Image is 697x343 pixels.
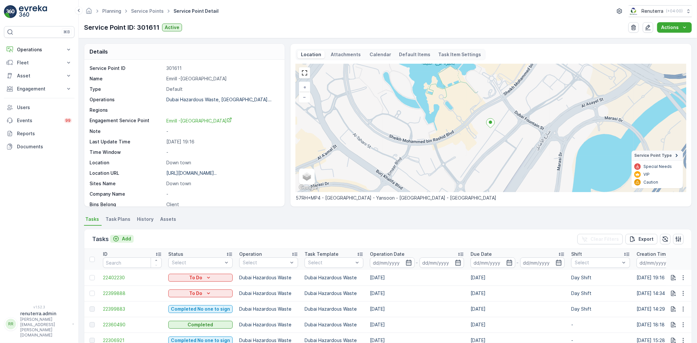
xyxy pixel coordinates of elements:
[90,48,108,56] p: Details
[300,51,322,58] p: Location
[85,216,99,222] span: Tasks
[420,257,464,268] input: dd/mm/yyyy
[84,23,159,32] p: Service Point ID: 301611
[367,270,467,286] td: [DATE]
[303,94,306,100] span: −
[243,259,288,266] p: Select
[90,159,164,166] p: Location
[4,310,75,338] button: RRrenuterra.admin[PERSON_NAME][EMAIL_ADDRESS][PERSON_NAME][DOMAIN_NAME]
[90,128,164,135] p: Note
[106,216,130,222] span: Task Plans
[166,65,278,72] p: 301611
[571,251,582,257] p: Shift
[17,117,60,124] p: Events
[90,96,164,103] p: Operations
[4,101,75,114] a: Users
[300,82,309,92] a: Zoom In
[517,259,519,267] p: -
[625,234,657,244] button: Export
[590,236,619,242] p: Clear Filters
[239,274,298,281] p: Dubai Hazardous Waste
[577,234,623,244] button: Clear Filters
[367,286,467,301] td: [DATE]
[90,86,164,92] p: Type
[520,257,565,268] input: dd/mm/yyyy
[188,321,213,328] p: Completed
[6,319,16,329] div: RR
[17,86,61,92] p: Engagement
[190,290,203,297] p: To Do
[629,8,639,15] img: Screenshot_2024-07-26_at_13.33.01.png
[467,286,568,301] td: [DATE]
[19,5,47,18] img: logo_light-DOdMpM7g.png
[239,321,298,328] p: Dubai Hazardous Waste
[63,29,70,35] p: ⌘B
[90,275,95,280] div: Toggle Row Selected
[17,104,72,111] p: Users
[639,236,654,242] p: Export
[103,257,162,268] input: Search
[103,321,162,328] span: 22360490
[297,184,319,192] a: Open this area in Google Maps (opens a new window)
[634,153,672,158] span: Service Point Type
[166,118,232,123] span: Emrill -[GEOGRAPHIC_DATA]
[168,305,233,313] button: Completed No one to sign
[90,306,95,312] div: Toggle Row Selected
[467,301,568,317] td: [DATE]
[166,170,217,176] p: [URL][DOMAIN_NAME]..
[629,5,692,17] button: Renuterra(+04:00)
[90,117,164,124] p: Engagement Service Point
[643,180,658,185] p: Caution
[643,164,672,169] p: Special Needs
[641,8,663,14] p: Renuterra
[166,139,278,145] p: [DATE] 19:16
[297,184,319,192] img: Google
[103,274,162,281] span: 22402230
[300,169,314,184] a: Layers
[367,317,467,333] td: [DATE]
[65,118,71,123] p: 99
[90,180,164,187] p: Sites Name
[168,251,183,257] p: Status
[122,236,131,242] p: Add
[4,305,75,309] span: v 1.52.3
[90,201,164,208] p: Bins Belong
[4,114,75,127] a: Events99
[166,149,278,155] p: -
[439,51,481,58] p: Task Item Settings
[166,191,278,197] p: -
[300,92,309,102] a: Zoom Out
[160,216,176,222] span: Assets
[103,290,162,297] a: 22399888
[4,82,75,95] button: Engagement
[168,289,233,297] button: To Do
[4,56,75,69] button: Fleet
[571,306,630,312] p: Day Shift
[296,195,686,201] p: 57RH+MP4 - [GEOGRAPHIC_DATA] - Yansoon - [GEOGRAPHIC_DATA] - [GEOGRAPHIC_DATA]
[90,191,164,197] p: Company Name
[168,321,233,329] button: Completed
[4,5,17,18] img: logo
[17,73,61,79] p: Asset
[20,317,69,338] p: [PERSON_NAME][EMAIL_ADDRESS][PERSON_NAME][DOMAIN_NAME]
[92,235,109,244] p: Tasks
[172,8,220,14] span: Service Point Detail
[103,306,162,312] span: 22399883
[632,151,683,161] summary: Service Point Type
[300,68,309,78] a: View Fullscreen
[162,24,182,31] button: Active
[330,51,362,58] p: Attachments
[305,251,339,257] p: Task Template
[571,290,630,297] p: Day Shift
[308,259,353,266] p: Select
[166,159,278,166] p: Down town
[4,69,75,82] button: Asset
[467,270,568,286] td: [DATE]
[166,75,278,82] p: Emrill -[GEOGRAPHIC_DATA]
[4,140,75,153] a: Documents
[166,117,278,124] a: Emrill -Yansoon Buildings
[166,201,278,208] p: Client
[575,259,620,266] p: Select
[131,8,164,14] a: Service Points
